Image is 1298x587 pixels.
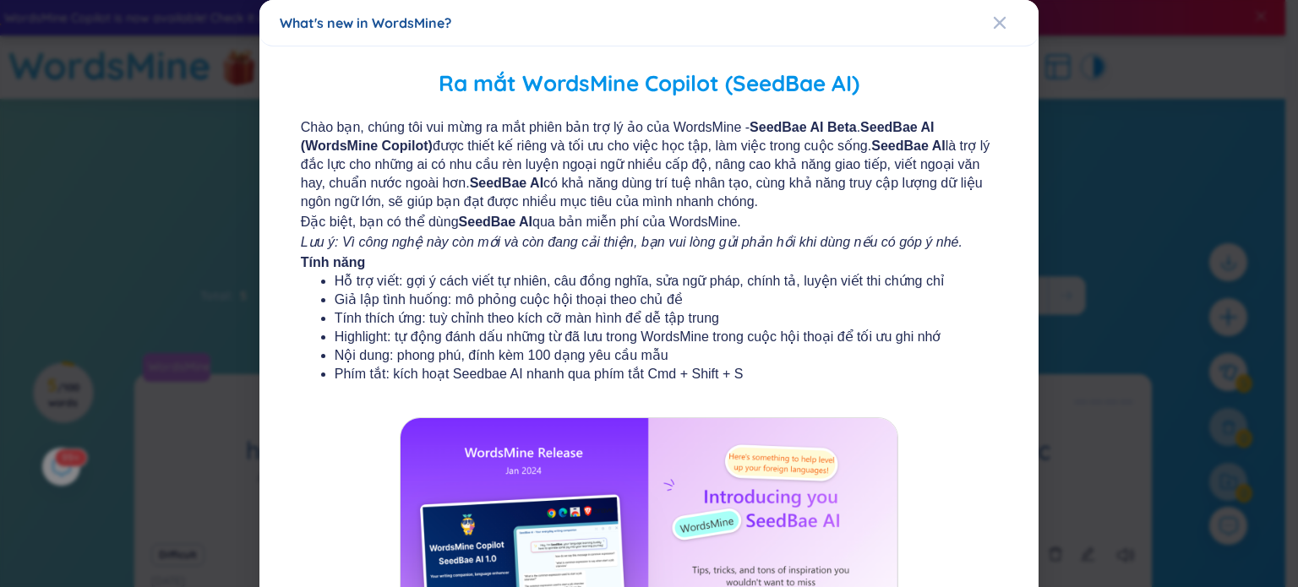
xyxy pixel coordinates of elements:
[335,365,963,383] li: Phím tắt: kích hoạt Seedbae AI nhanh qua phím tắt Cmd + Shift + S
[301,120,935,153] b: SeedBae AI (WordsMine Copilot)
[301,118,997,211] span: Chào bạn, chúng tôi vui mừng ra mắt phiên bản trợ lý ảo của WordsMine - . được thiết kế riêng và ...
[301,235,963,249] i: Lưu ý: Vì công nghệ này còn mới và còn đang cải thiện, bạn vui lòng gửi phản hồi khi dùng nếu có ...
[750,120,857,134] b: SeedBae AI Beta
[871,139,945,153] b: SeedBae AI
[459,215,532,229] b: SeedBae AI
[301,255,365,269] b: Tính năng
[280,14,1018,32] div: What's new in WordsMine?
[335,309,963,328] li: Tính thích ứng: tuỳ chỉnh theo kích cỡ màn hình để dễ tập trung
[470,176,543,190] b: SeedBae AI
[335,328,963,346] li: Highlight: tự động đánh dấu những từ đã lưu trong WordsMine trong cuộc hội thoại để tối ưu ghi nhớ
[335,346,963,365] li: Nội dung: phong phú, đính kèm 100 dạng yêu cầu mẫu
[335,291,963,309] li: Giả lập tình huống: mô phỏng cuộc hội thoại theo chủ đề
[284,67,1014,101] h2: Ra mắt WordsMine Copilot (SeedBae AI)
[301,213,997,231] span: Đặc biệt, bạn có thể dùng qua bản miễn phí của WordsMine.
[335,272,963,291] li: Hỗ trợ viết: gợi ý cách viết tự nhiên, câu đồng nghĩa, sửa ngữ pháp, chính tả, luyện viết thi chứ...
